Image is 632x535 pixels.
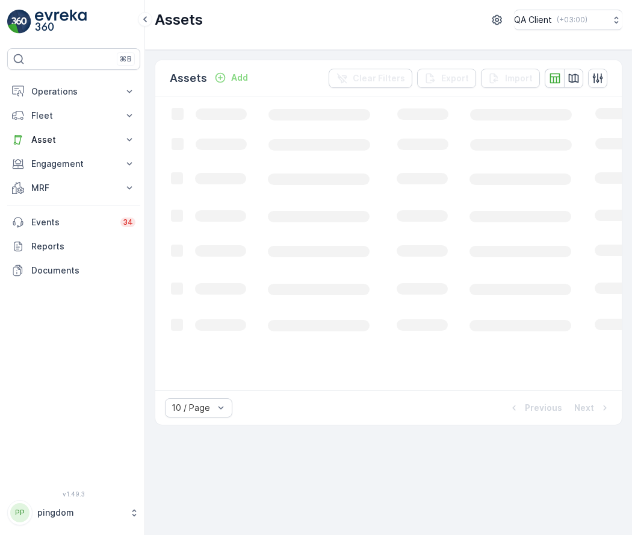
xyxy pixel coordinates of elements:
[31,182,116,194] p: MRF
[7,500,140,525] button: PPpingdom
[10,503,29,522] div: PP
[155,10,203,30] p: Assets
[170,70,207,87] p: Assets
[31,264,135,277] p: Documents
[514,10,622,30] button: QA Client(+03:00)
[574,402,594,414] p: Next
[329,69,412,88] button: Clear Filters
[209,70,253,85] button: Add
[505,72,533,84] p: Import
[514,14,552,26] p: QA Client
[31,158,116,170] p: Engagement
[353,72,405,84] p: Clear Filters
[507,401,563,415] button: Previous
[31,134,116,146] p: Asset
[7,210,140,234] a: Events34
[123,217,133,227] p: 34
[7,258,140,283] a: Documents
[31,240,135,252] p: Reports
[7,10,31,34] img: logo
[120,54,132,64] p: ⌘B
[7,80,140,104] button: Operations
[37,507,123,519] p: pingdom
[35,10,87,34] img: logo_light-DOdMpM7g.png
[231,72,248,84] p: Add
[557,15,587,25] p: ( +03:00 )
[573,401,612,415] button: Next
[7,104,140,128] button: Fleet
[525,402,562,414] p: Previous
[7,234,140,258] a: Reports
[31,86,116,98] p: Operations
[7,176,140,200] button: MRF
[7,490,140,498] span: v 1.49.3
[7,152,140,176] button: Engagement
[441,72,469,84] p: Export
[31,110,116,122] p: Fleet
[7,128,140,152] button: Asset
[31,216,113,228] p: Events
[417,69,476,88] button: Export
[481,69,540,88] button: Import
